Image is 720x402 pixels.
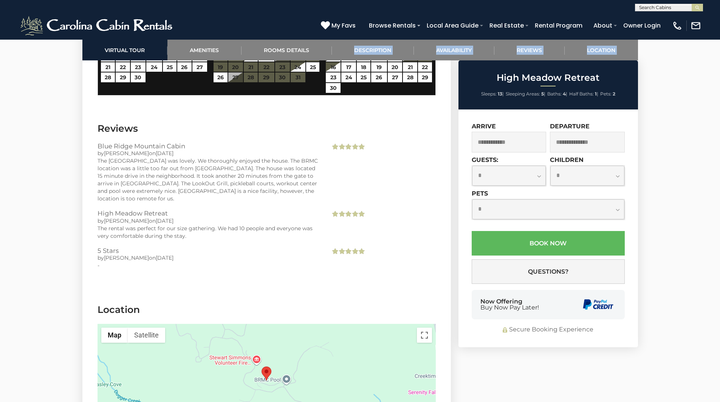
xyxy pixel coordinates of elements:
[472,325,625,334] div: Secure Booking Experience
[98,122,436,135] h3: Reviews
[494,40,565,60] a: Reviews
[472,123,496,130] label: Arrive
[156,254,173,261] span: [DATE]
[242,40,332,60] a: Rooms Details
[177,62,191,72] a: 26
[331,21,356,30] span: My Favs
[19,14,176,37] img: White-1-2.png
[547,91,562,97] span: Baths:
[550,156,584,163] label: Children
[128,328,165,343] button: Show satellite imagery
[423,19,482,32] a: Local Area Guide
[472,156,498,163] label: Guests:
[98,225,319,240] div: The rental was perfect for our size gathering. We had 10 people and everyone was very comfortable...
[146,62,162,72] a: 24
[371,72,387,82] a: 26
[306,62,320,72] a: 25
[98,254,319,262] div: by on
[550,123,590,130] label: Departure
[192,62,207,72] a: 27
[167,40,242,60] a: Amenities
[388,72,403,82] a: 27
[104,150,149,157] span: [PERSON_NAME]
[418,62,432,72] a: 22
[98,217,319,225] div: by on
[506,91,540,97] span: Sleeping Areas:
[472,190,488,197] label: Pets
[569,91,594,97] span: Half Baths:
[691,20,701,31] img: mail-regular-white.png
[131,62,146,72] a: 23
[414,40,494,60] a: Availability
[480,299,539,311] div: Now Offering
[326,83,341,93] a: 30
[480,305,539,311] span: Buy Now Pay Later!
[563,91,566,97] strong: 4
[98,143,319,149] h3: Blue Ridge Mountain Cabin
[498,91,502,97] strong: 13
[98,149,319,157] div: by on
[101,328,128,343] button: Show street map
[417,328,432,343] button: Toggle fullscreen view
[104,217,149,224] span: [PERSON_NAME]
[214,72,228,82] a: 26
[365,19,420,32] a: Browse Rentals
[481,89,504,99] li: |
[156,150,173,157] span: [DATE]
[98,262,319,269] div: -
[262,367,271,380] div: High Meadow Retreat
[472,259,625,284] button: Questions?
[101,72,115,82] a: 28
[98,210,319,217] h3: High Meadow Retreat
[156,217,173,224] span: [DATE]
[98,303,436,316] h3: Location
[613,91,615,97] strong: 2
[565,40,638,60] a: Location
[590,19,616,32] a: About
[600,91,612,97] span: Pets:
[326,62,341,72] a: 16
[357,72,370,82] a: 25
[595,91,597,97] strong: 1
[98,157,319,202] div: The [GEOGRAPHIC_DATA] was lovely. We thoroughly enjoyed the house. The BRMC location was a little...
[569,89,598,99] li: |
[116,72,130,82] a: 29
[98,247,319,254] h3: 5 Stars
[341,72,356,82] a: 24
[291,62,305,72] a: 24
[82,40,167,60] a: Virtual Tour
[163,62,177,72] a: 25
[460,73,636,83] h2: High Meadow Retreat
[388,62,403,72] a: 20
[116,62,130,72] a: 22
[321,21,358,31] a: My Favs
[506,89,545,99] li: |
[332,40,414,60] a: Description
[672,20,683,31] img: phone-regular-white.png
[357,62,370,72] a: 18
[326,72,341,82] a: 23
[541,91,544,97] strong: 5
[472,231,625,256] button: Book Now
[486,19,528,32] a: Real Estate
[131,72,146,82] a: 30
[418,72,432,82] a: 29
[481,91,497,97] span: Sleeps:
[403,72,417,82] a: 28
[531,19,586,32] a: Rental Program
[104,254,149,261] span: [PERSON_NAME]
[341,62,356,72] a: 17
[101,62,115,72] a: 21
[619,19,664,32] a: Owner Login
[403,62,417,72] a: 21
[371,62,387,72] a: 19
[547,89,567,99] li: |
